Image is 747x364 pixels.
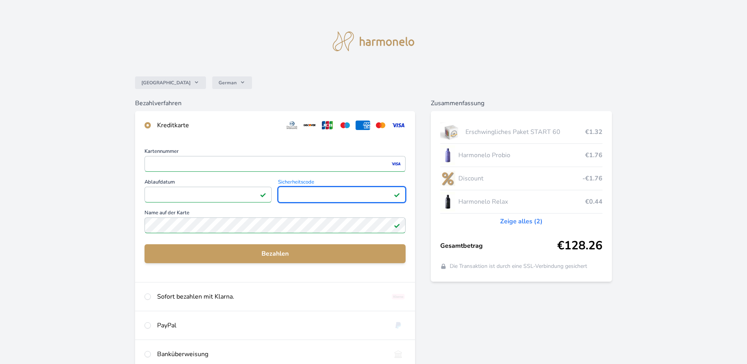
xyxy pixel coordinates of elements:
img: logo.svg [333,32,415,51]
img: maestro.svg [338,121,352,130]
span: -€1.76 [582,174,602,183]
span: Kartennummer [145,149,406,156]
span: Die Transaktion ist durch eine SSL-Verbindung gesichert [450,262,587,270]
iframe: Iframe für Sicherheitscode [282,189,402,200]
span: German [219,80,237,86]
span: Name auf der Karte [145,210,406,217]
img: discount-lo.png [440,169,455,188]
span: Ablaufdatum [145,180,272,187]
iframe: Iframe für Ablaufdatum [148,189,268,200]
h6: Bezahlverfahren [135,98,415,108]
span: €0.44 [585,197,602,206]
img: bankTransfer_IBAN.svg [391,349,406,359]
img: Feld gültig [394,191,400,198]
div: PayPal [157,321,385,330]
span: [GEOGRAPHIC_DATA] [141,80,191,86]
span: Harmonelo Relax [458,197,586,206]
span: Bezahlen [151,249,399,258]
span: €1.32 [585,127,602,137]
span: €128.26 [557,239,602,253]
img: start.jpg [440,122,463,142]
button: [GEOGRAPHIC_DATA] [135,76,206,89]
span: Erschwingliches Paket START 60 [465,127,585,137]
span: Sicherheitscode [278,180,405,187]
img: klarna_paynow.svg [391,292,406,301]
img: Feld gültig [394,222,400,228]
div: Banküberweisung [157,349,385,359]
h6: Zusammenfassung [431,98,612,108]
img: CLEAN_PROBIO_se_stinem_x-lo.jpg [440,145,455,165]
img: paypal.svg [391,321,406,330]
button: German [212,76,252,89]
span: Discount [458,174,583,183]
img: visa.svg [391,121,406,130]
button: Bezahlen [145,244,406,263]
img: diners.svg [285,121,299,130]
div: Kreditkarte [157,121,278,130]
a: Zeige alles (2) [500,217,543,226]
img: discover.svg [302,121,317,130]
img: visa [391,160,401,167]
img: Feld gültig [260,191,266,198]
input: Name auf der KarteFeld gültig [145,217,406,233]
img: mc.svg [373,121,388,130]
div: Sofort bezahlen mit Klarna. [157,292,385,301]
img: jcb.svg [320,121,335,130]
span: Harmonelo Probio [458,150,586,160]
span: Gesamtbetrag [440,241,558,251]
img: CLEAN_RELAX_se_stinem_x-lo.jpg [440,192,455,212]
span: €1.76 [585,150,602,160]
iframe: Iframe für Kartennummer [148,158,402,169]
img: amex.svg [356,121,370,130]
